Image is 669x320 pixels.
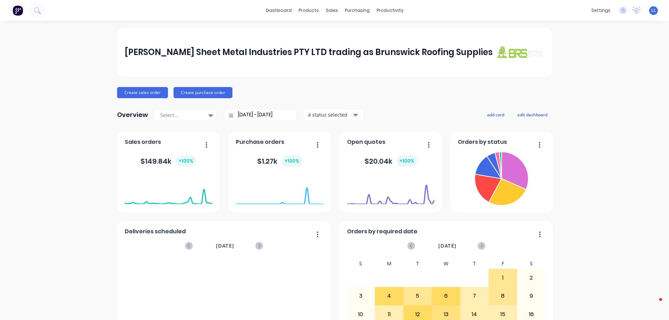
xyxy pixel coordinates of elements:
div: 3 [347,287,375,305]
div: sales [322,5,341,16]
button: edit dashboard [513,110,552,119]
div: [PERSON_NAME] Sheet Metal Industries PTY LTD trading as Brunswick Roofing Supplies [125,45,493,59]
div: Overview [117,108,148,122]
span: Purchase orders [236,138,284,146]
button: 4 status selected [304,110,363,120]
span: [DATE] [216,242,234,250]
div: 8 [489,287,517,305]
button: add card [483,110,509,119]
iframe: Intercom live chat [645,296,662,313]
button: Create sales order [117,87,168,98]
div: T [460,259,489,269]
div: settings [588,5,614,16]
div: W [432,259,460,269]
div: + 100 % [176,155,196,167]
div: S [347,259,375,269]
div: 9 [517,287,545,305]
div: purchasing [341,5,373,16]
div: $ 20.04k [364,155,417,167]
div: + 100 % [397,155,417,167]
div: T [403,259,432,269]
div: 6 [432,287,460,305]
div: productivity [373,5,407,16]
span: Open quotes [347,138,385,146]
button: Create purchase order [174,87,232,98]
div: 1 [489,269,517,287]
img: Factory [13,5,23,16]
span: [DATE] [438,242,456,250]
div: + 100 % [282,155,302,167]
div: 4 [375,287,403,305]
span: Deliveries scheduled [125,227,186,236]
div: 2 [517,269,545,287]
div: M [375,259,403,269]
span: Sales orders [125,138,161,146]
div: $ 149.84k [140,155,196,167]
a: dashboard [262,5,295,16]
div: $ 1.27k [257,155,302,167]
div: 5 [404,287,432,305]
span: LL [651,7,656,14]
img: J A Sheet Metal Industries PTY LTD trading as Brunswick Roofing Supplies [495,46,544,58]
div: F [489,259,517,269]
span: Orders by status [458,138,507,146]
div: S [517,259,546,269]
div: products [295,5,322,16]
div: 7 [461,287,489,305]
div: 4 status selected [308,111,352,118]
